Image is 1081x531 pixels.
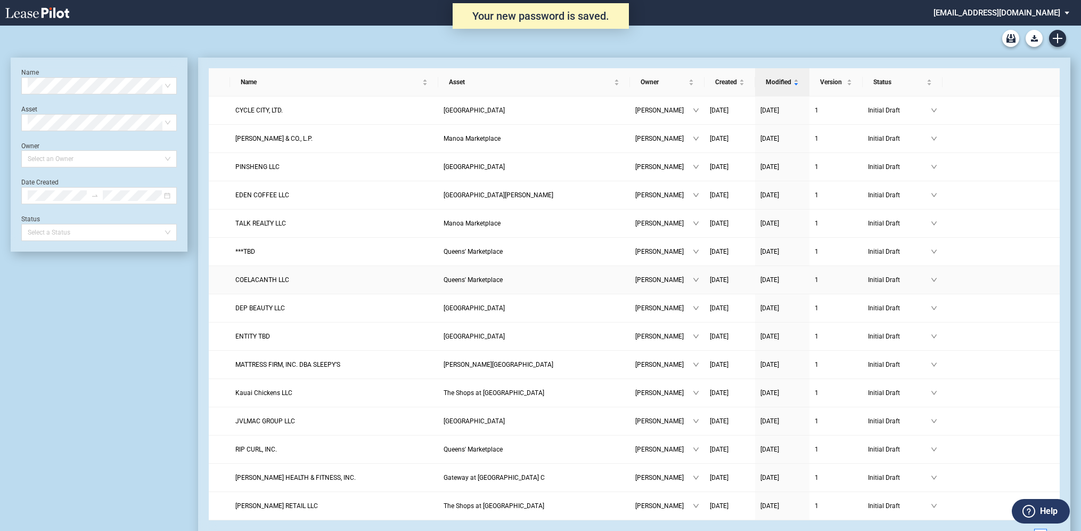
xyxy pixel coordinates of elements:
[444,331,625,342] a: [GEOGRAPHIC_DATA]
[931,107,937,114] span: down
[444,105,625,116] a: [GEOGRAPHIC_DATA]
[815,416,857,427] a: 1
[760,162,804,172] a: [DATE]
[815,304,818,312] span: 1
[710,191,728,199] span: [DATE]
[710,361,728,368] span: [DATE]
[235,303,433,313] a: DEP BEAUTY LLC
[1002,30,1019,47] a: Archive
[760,163,779,171] span: [DATE]
[710,135,728,142] span: [DATE]
[710,276,728,284] span: [DATE]
[815,275,857,285] a: 1
[766,77,791,87] span: Modified
[444,162,625,172] a: [GEOGRAPHIC_DATA]
[235,502,318,510] span: MELIN RETAIL LLC
[235,162,433,172] a: PINSHENG LLC
[235,304,285,312] span: DEP BEAUTY LLC
[705,68,755,96] th: Created
[693,361,699,368] span: down
[815,190,857,200] a: 1
[1026,30,1043,47] button: Download Blank Form
[91,192,99,199] span: to
[444,276,503,284] span: Queens' Marketplace
[815,472,857,483] a: 1
[693,164,699,170] span: down
[444,444,625,455] a: Queens' Marketplace
[815,135,818,142] span: 1
[760,359,804,370] a: [DATE]
[710,275,750,285] a: [DATE]
[760,133,804,144] a: [DATE]
[931,418,937,424] span: down
[760,444,804,455] a: [DATE]
[760,446,779,453] span: [DATE]
[931,474,937,481] span: down
[815,107,818,114] span: 1
[760,218,804,229] a: [DATE]
[815,361,818,368] span: 1
[931,446,937,453] span: down
[760,246,804,257] a: [DATE]
[635,246,693,257] span: [PERSON_NAME]
[760,191,779,199] span: [DATE]
[710,416,750,427] a: [DATE]
[1022,30,1046,47] md-menu: Download Blank Form List
[868,331,931,342] span: Initial Draft
[635,190,693,200] span: [PERSON_NAME]
[815,162,857,172] a: 1
[710,304,728,312] span: [DATE]
[760,472,804,483] a: [DATE]
[820,77,845,87] span: Version
[444,304,505,312] span: Kunia Shopping Center
[444,248,503,255] span: Queens' Marketplace
[693,418,699,424] span: down
[931,192,937,198] span: down
[868,105,931,116] span: Initial Draft
[635,331,693,342] span: [PERSON_NAME]
[868,359,931,370] span: Initial Draft
[868,190,931,200] span: Initial Draft
[444,133,625,144] a: Manoa Marketplace
[235,474,356,481] span: BURGESS HEALTH & FITNESS, INC.
[444,135,501,142] span: Manoa Marketplace
[868,472,931,483] span: Initial Draft
[868,416,931,427] span: Initial Draft
[815,501,857,511] a: 1
[760,417,779,425] span: [DATE]
[444,416,625,427] a: [GEOGRAPHIC_DATA]
[444,191,553,199] span: Port Allen Marina Center
[868,388,931,398] span: Initial Draft
[693,135,699,142] span: down
[710,248,728,255] span: [DATE]
[444,303,625,313] a: [GEOGRAPHIC_DATA]
[641,77,686,87] span: Owner
[21,69,39,76] label: Name
[235,107,283,114] span: CYCLE CITY, LTD.
[444,361,553,368] span: Davis Building
[235,218,433,229] a: TALK REALTY LLC
[444,218,625,229] a: Manoa Marketplace
[444,107,505,114] span: Kailua Shopping Center
[815,163,818,171] span: 1
[710,107,728,114] span: [DATE]
[873,77,924,87] span: Status
[235,444,433,455] a: RIP CURL, INC.
[693,503,699,509] span: down
[444,472,625,483] a: Gateway at [GEOGRAPHIC_DATA] C
[444,389,544,397] span: The Shops at Kukui'ula
[444,163,505,171] span: Aikahi Park Shopping Center
[235,220,286,227] span: TALK REALTY LLC
[235,333,270,340] span: ENTITY TBD
[760,388,804,398] a: [DATE]
[235,133,433,144] a: [PERSON_NAME] & CO., L.P.
[444,220,501,227] span: Manoa Marketplace
[1040,504,1058,518] label: Help
[815,444,857,455] a: 1
[815,359,857,370] a: 1
[235,163,280,171] span: PINSHENG LLC
[444,474,545,481] span: Gateway at Mililani Mauka - Building C
[635,444,693,455] span: [PERSON_NAME]
[760,389,779,397] span: [DATE]
[235,276,289,284] span: COELACANTH LLC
